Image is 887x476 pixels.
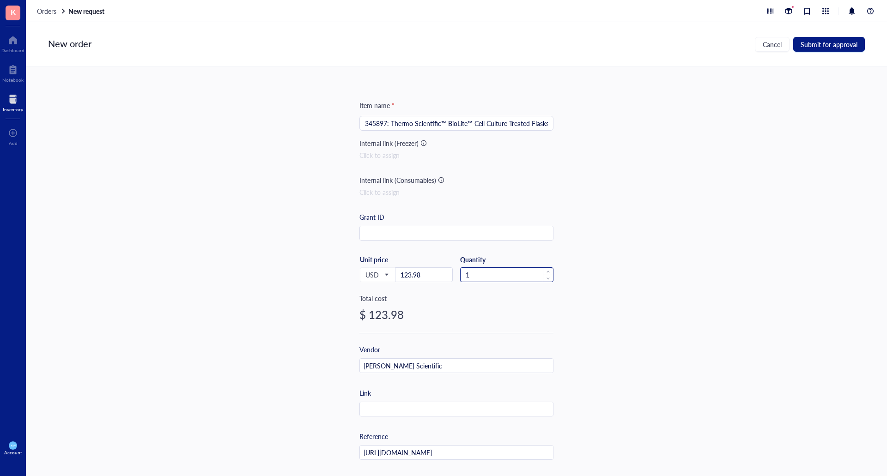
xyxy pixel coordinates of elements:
div: Link [359,388,371,398]
span: Orders [37,6,56,16]
div: Internal link (Consumables) [359,175,436,185]
span: Cancel [763,41,782,48]
div: Vendor [359,344,380,355]
div: Account [4,450,22,455]
button: Cancel [755,37,790,52]
span: USD [365,271,388,279]
a: Orders [37,7,67,15]
a: New request [68,7,106,15]
a: Notebook [2,62,24,83]
button: Submit for approval [793,37,865,52]
span: Submit for approval [801,41,857,48]
div: Grant ID [359,212,384,222]
div: Notebook [2,77,24,83]
div: Inventory [3,107,23,112]
div: Click to assign [359,150,553,160]
span: up [547,270,550,273]
a: Inventory [3,92,23,112]
span: down [547,277,550,280]
span: K [11,6,16,18]
div: $ 123.98 [359,307,553,322]
span: Decrease Value [543,275,553,282]
div: New order [48,37,91,52]
div: Reference [359,431,388,441]
div: Unit price [360,255,418,264]
div: Click to assign [359,187,553,197]
div: Total cost [359,293,553,303]
span: KW [11,444,15,447]
div: Item name [359,100,395,110]
span: Increase Value [543,268,553,275]
div: Quantity [460,255,553,264]
div: Internal link (Freezer) [359,138,419,148]
div: Dashboard [1,48,24,53]
div: Add [9,140,18,146]
a: Dashboard [1,33,24,53]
